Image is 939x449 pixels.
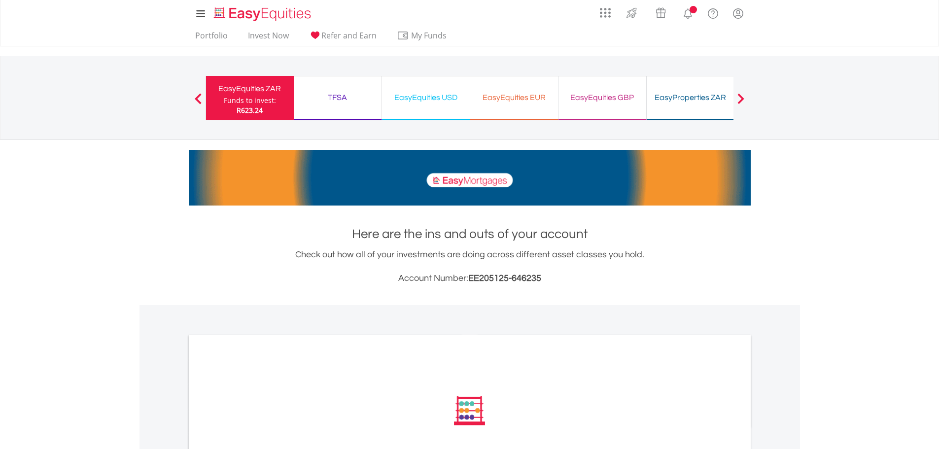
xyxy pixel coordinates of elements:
a: AppsGrid [593,2,617,18]
div: EasyEquities USD [388,91,464,104]
a: Invest Now [244,31,293,46]
a: Portfolio [191,31,232,46]
div: Funds to invest: [224,96,276,105]
span: R623.24 [237,105,263,115]
img: vouchers-v2.svg [653,5,669,21]
a: Refer and Earn [305,31,381,46]
button: Previous [188,98,208,108]
a: Vouchers [646,2,675,21]
img: EasyEquities_Logo.png [212,6,315,22]
div: EasyProperties ZAR [653,91,729,104]
h1: Here are the ins and outs of your account [189,225,751,243]
span: My Funds [397,29,461,42]
div: TFSA [300,91,376,104]
span: Refer and Earn [321,30,377,41]
a: Notifications [675,2,700,22]
div: EasyEquities EUR [476,91,552,104]
h3: Account Number: [189,272,751,285]
img: thrive-v2.svg [624,5,640,21]
div: Check out how all of your investments are doing across different asset classes you hold. [189,248,751,285]
span: EE205125-646235 [468,274,541,283]
div: EasyEquities GBP [564,91,640,104]
div: EasyEquities ZAR [212,82,288,96]
img: EasyMortage Promotion Banner [189,150,751,206]
a: Home page [210,2,315,22]
a: My Profile [726,2,751,24]
img: grid-menu-icon.svg [600,7,611,18]
button: Next [731,98,751,108]
a: FAQ's and Support [700,2,726,22]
